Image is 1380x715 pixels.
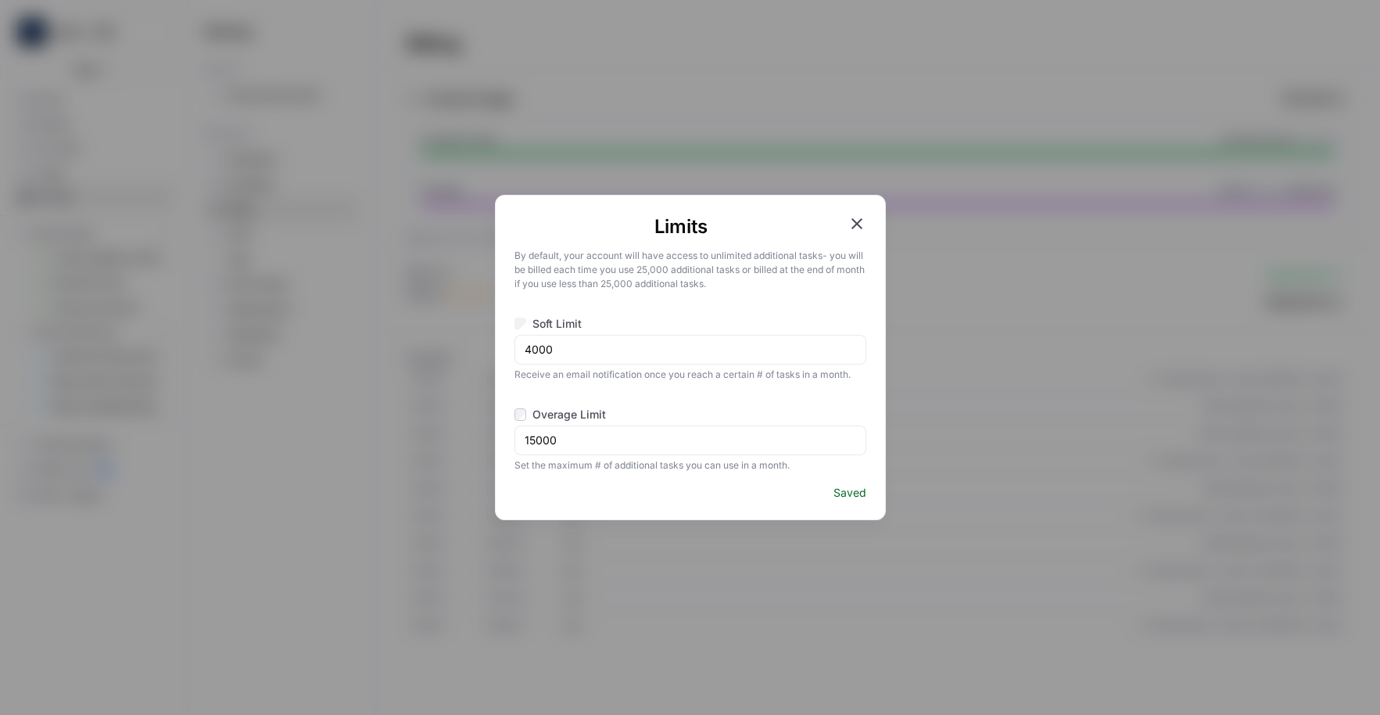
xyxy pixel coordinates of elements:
h1: Limits [514,214,848,239]
input: Overage Limit [514,408,527,421]
span: Set the maximum # of additional tasks you can use in a month. [514,455,866,472]
span: Overage Limit [532,407,606,422]
input: Soft Limit [514,318,527,330]
p: By default, your account will have access to unlimited additional tasks - you will be billed each... [514,246,866,291]
span: Saved [833,485,866,501]
span: Receive an email notification once you reach a certain # of tasks in a month. [514,365,866,382]
input: 0 [525,342,856,357]
input: 0 [525,433,856,448]
span: Soft Limit [532,316,582,332]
